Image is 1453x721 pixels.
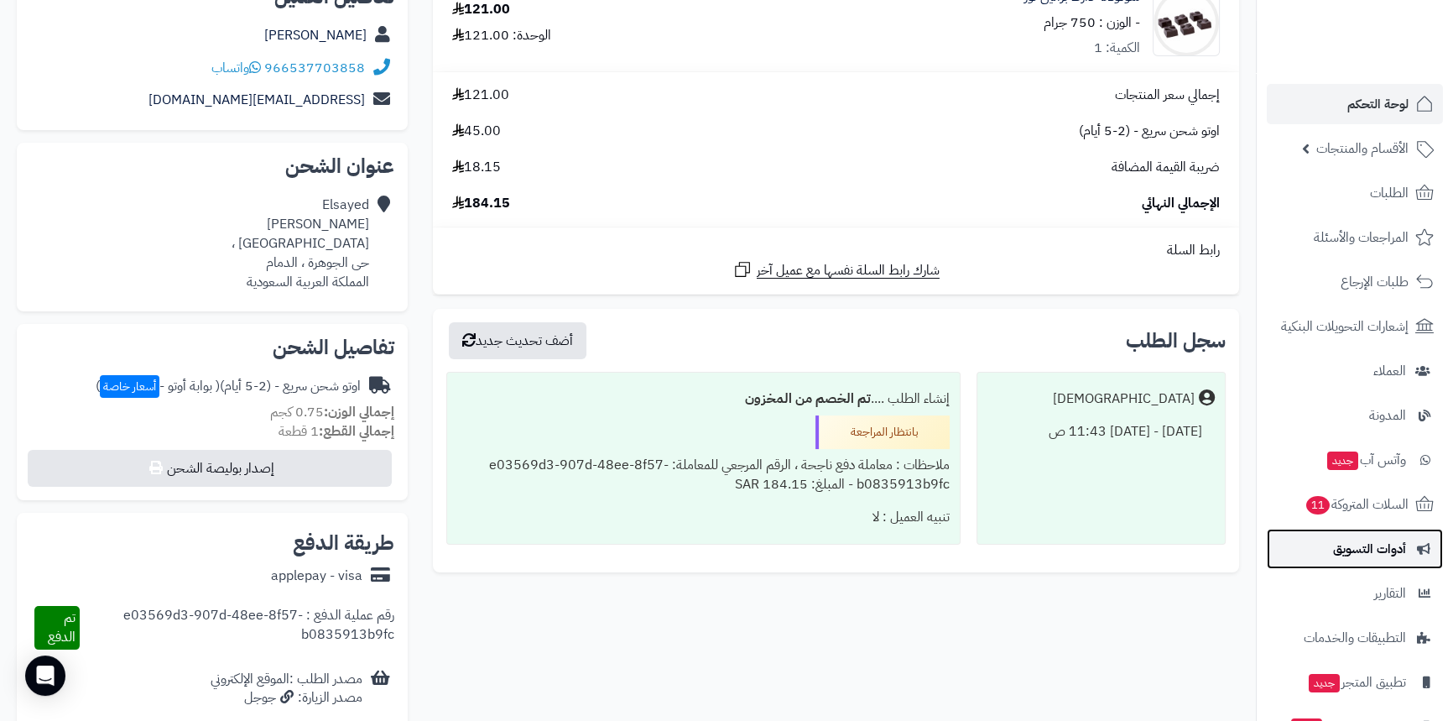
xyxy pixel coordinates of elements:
[1305,493,1409,516] span: السلات المتروكة
[1094,39,1140,58] div: الكمية: 1
[1044,13,1140,33] small: - الوزن : 750 جرام
[1327,452,1358,470] span: جديد
[1126,331,1226,351] h3: سجل الطلب
[1115,86,1220,105] span: إجمالي سعر المنتجات
[1374,582,1406,605] span: التقارير
[319,421,394,441] strong: إجمالي القطع:
[1267,440,1443,480] a: وآتس آبجديد
[457,383,950,415] div: إنشاء الطلب ....
[1112,158,1220,177] span: ضريبة القيمة المضافة
[1267,662,1443,703] a: تطبيق المتجرجديد
[30,337,394,358] h2: تفاصيل الشحن
[452,158,501,177] span: 18.15
[30,156,394,176] h2: عنوان الشحن
[48,608,76,647] span: تم الدفع
[1325,448,1406,472] span: وآتس آب
[1267,217,1443,258] a: المراجعات والأسئلة
[148,90,365,110] a: [EMAIL_ADDRESS][DOMAIN_NAME]
[211,58,261,78] a: واتساب
[1341,270,1409,294] span: طلبات الإرجاع
[1339,13,1437,48] img: logo-2.png
[1053,389,1195,409] div: [DEMOGRAPHIC_DATA]
[293,533,394,553] h2: طريقة الدفع
[1267,173,1443,213] a: الطلبات
[457,449,950,501] div: ملاحظات : معاملة دفع ناجحة ، الرقم المرجعي للمعاملة: e03569d3-907d-48ee-8f57-b0835913b9fc - المبل...
[987,415,1215,448] div: [DATE] - [DATE] 11:43 ص
[1373,359,1406,383] span: العملاء
[1267,484,1443,525] a: السلات المتروكة11
[264,58,365,78] a: 966537703858
[745,389,871,409] b: تم الخصم من المخزون
[96,376,220,396] span: ( بوابة أوتو - )
[264,25,367,45] a: [PERSON_NAME]
[457,501,950,534] div: تنبيه العميل : لا
[449,322,586,359] button: أضف تحديث جديد
[1267,306,1443,347] a: إشعارات التحويلات البنكية
[96,377,361,396] div: اوتو شحن سريع - (2-5 أيام)
[1307,671,1406,694] span: تطبيق المتجر
[1267,395,1443,436] a: المدونة
[1369,404,1406,427] span: المدونة
[1314,226,1409,249] span: المراجعات والأسئلة
[452,122,501,141] span: 45.00
[211,688,362,708] div: مصدر الزيارة: جوجل
[452,86,509,105] span: 121.00
[80,606,394,650] div: رقم عملية الدفع : e03569d3-907d-48ee-8f57-b0835913b9fc
[1267,262,1443,302] a: طلبات الإرجاع
[1316,137,1409,160] span: الأقسام والمنتجات
[1309,674,1340,692] span: جديد
[1142,194,1220,213] span: الإجمالي النهائي
[271,567,362,586] div: applepay - visa
[1267,84,1443,124] a: لوحة التحكم
[732,259,940,280] a: شارك رابط السلة نفسها مع عميل آخر
[324,402,394,422] strong: إجمالي الوزن:
[1267,351,1443,391] a: العملاء
[1333,537,1406,561] span: أدوات التسويق
[1267,618,1443,658] a: التطبيقات والخدمات
[1304,626,1406,650] span: التطبيقات والخدمات
[270,402,394,422] small: 0.75 كجم
[211,670,362,708] div: مصدر الطلب :الموقع الإلكتروني
[25,656,65,696] div: Open Intercom Messenger
[1267,529,1443,569] a: أدوات التسويق
[757,261,940,280] span: شارك رابط السلة نفسها مع عميل آخر
[440,241,1232,260] div: رابط السلة
[100,375,159,398] span: أسعار خاصة
[1267,573,1443,614] a: التقارير
[1079,122,1220,141] span: اوتو شحن سريع - (2-5 أيام)
[28,450,392,487] button: إصدار بوليصة الشحن
[452,194,510,213] span: 184.15
[279,421,394,441] small: 1 قطعة
[1281,315,1409,338] span: إشعارات التحويلات البنكية
[1347,92,1409,116] span: لوحة التحكم
[452,26,551,45] div: الوحدة: 121.00
[815,415,950,449] div: بانتظار المراجعة
[1370,181,1409,205] span: الطلبات
[1305,495,1331,515] span: 11
[232,196,369,291] div: Elsayed [PERSON_NAME] [GEOGRAPHIC_DATA] ، حى الجوهرة ، الدمام المملكة العربية السعودية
